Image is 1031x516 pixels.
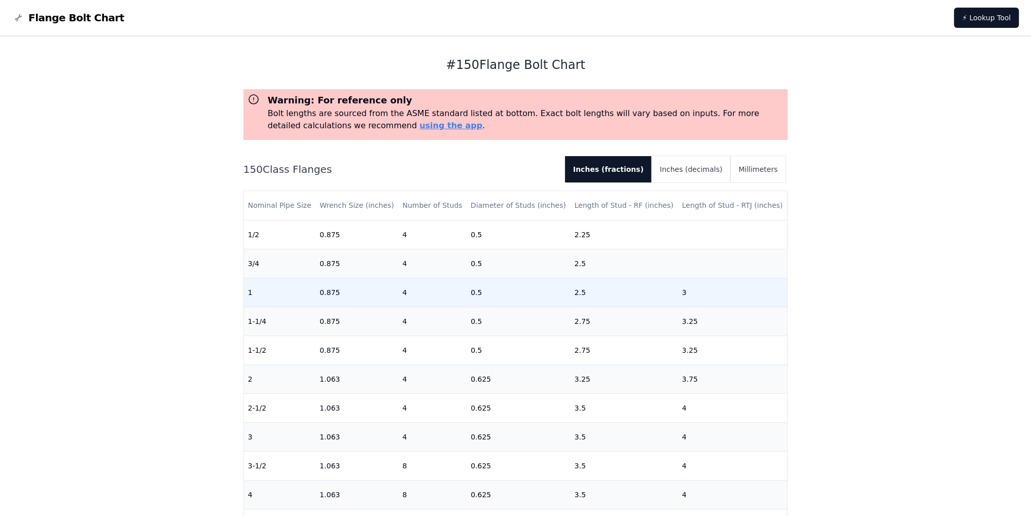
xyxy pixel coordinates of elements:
td: 8 [398,451,467,480]
td: 2.75 [571,307,678,336]
td: 0.625 [467,393,571,422]
td: 0.875 [315,307,398,336]
td: 4 [398,422,467,451]
img: Flange Bolt Chart Logo [12,12,24,24]
td: 0.625 [467,364,571,393]
td: 4 [244,480,316,509]
td: 4 [678,480,788,509]
td: 0.5 [467,249,571,278]
td: 4 [398,307,467,336]
a: ⚡ Lookup Tool [954,8,1019,28]
td: 4 [398,393,467,422]
td: 4 [398,364,467,393]
td: 0.875 [315,249,398,278]
td: 8 [398,480,467,509]
h3: Warning: For reference only [268,93,784,107]
td: 3.25 [678,336,788,364]
th: Length of Stud - RTJ (inches) [678,191,788,220]
td: 2 [244,364,316,393]
th: Wrench Size (inches) [315,191,398,220]
td: 0.875 [315,336,398,364]
td: 3.5 [571,422,678,451]
td: 4 [678,451,788,480]
td: 1.063 [315,364,398,393]
td: 4 [398,220,467,249]
td: 3.75 [678,364,788,393]
td: 3.25 [571,364,678,393]
td: 0.5 [467,220,571,249]
td: 1 [244,278,316,307]
td: 2-1/2 [244,393,316,422]
h1: # 150 Flange Bolt Chart [243,57,788,73]
td: 0.875 [315,278,398,307]
td: 0.625 [467,451,571,480]
button: Inches (fractions) [565,156,652,182]
th: Nominal Pipe Size [244,191,316,220]
td: 0.5 [467,336,571,364]
td: 3.5 [571,393,678,422]
td: 2.5 [571,278,678,307]
button: Inches (decimals) [652,156,730,182]
span: Flange Bolt Chart [28,11,124,25]
td: 4 [398,249,467,278]
td: 1.063 [315,422,398,451]
button: Millimeters [730,156,786,182]
a: Flange Bolt Chart LogoFlange Bolt Chart [12,11,124,25]
td: 4 [398,278,467,307]
td: 1.063 [315,480,398,509]
td: 1/2 [244,220,316,249]
td: 3.25 [678,307,788,336]
td: 4 [398,336,467,364]
td: 3 [678,278,788,307]
td: 4 [678,393,788,422]
td: 2.25 [571,220,678,249]
td: 1.063 [315,393,398,422]
td: 1.063 [315,451,398,480]
td: 2.75 [571,336,678,364]
td: 0.5 [467,278,571,307]
td: 0.5 [467,307,571,336]
td: 0.875 [315,220,398,249]
td: 1-1/4 [244,307,316,336]
td: 0.625 [467,480,571,509]
td: 1-1/2 [244,336,316,364]
td: 3-1/2 [244,451,316,480]
td: 3/4 [244,249,316,278]
th: Length of Stud - RF (inches) [571,191,678,220]
td: 0.625 [467,422,571,451]
th: Number of Studs [398,191,467,220]
td: 4 [678,422,788,451]
td: 3 [244,422,316,451]
td: 3.5 [571,451,678,480]
h2: 150 Class Flanges [243,162,557,176]
a: using the app [419,121,482,130]
td: 3.5 [571,480,678,509]
p: Bolt lengths are sourced from the ASME standard listed at bottom. Exact bolt lengths will vary ba... [268,107,784,132]
th: Diameter of Studs (inches) [467,191,571,220]
td: 2.5 [571,249,678,278]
